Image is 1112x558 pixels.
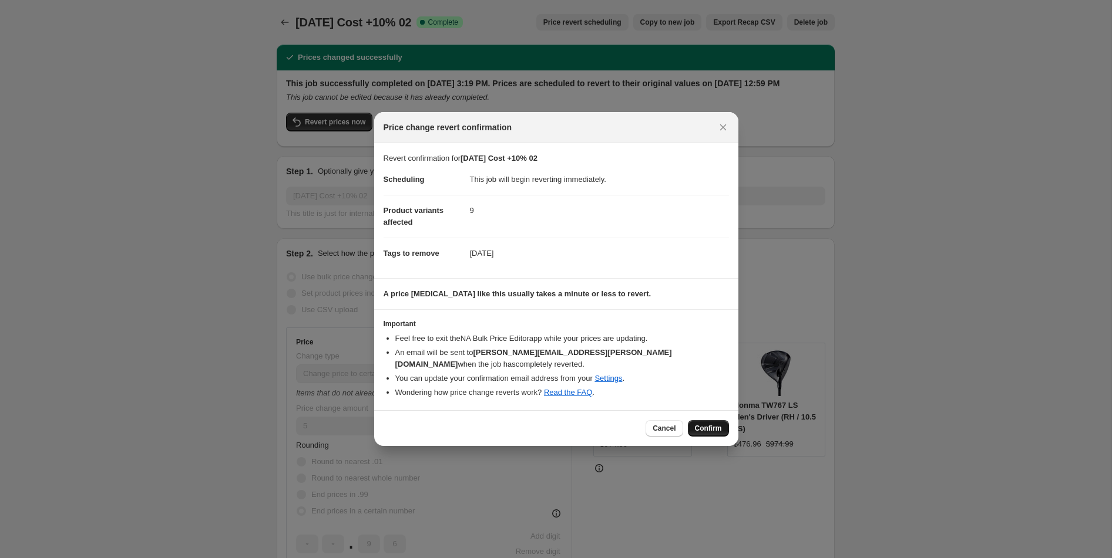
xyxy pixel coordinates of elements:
span: Tags to remove [384,249,439,258]
button: Confirm [688,420,729,437]
li: An email will be sent to when the job has completely reverted . [395,347,729,370]
a: Settings [594,374,622,383]
span: Cancel [653,424,676,433]
span: Product variants affected [384,206,444,226]
span: Scheduling [384,175,425,184]
li: Feel free to exit the NA Bulk Price Editor app while your prices are updating. [395,333,729,344]
button: Close [715,119,731,136]
b: [DATE] Cost +10% 02 [461,154,537,163]
span: Confirm [695,424,722,433]
h3: Important [384,319,729,329]
li: Wondering how price change reverts work? . [395,387,729,398]
a: Read the FAQ [544,388,592,397]
dd: 9 [470,195,729,226]
b: [PERSON_NAME][EMAIL_ADDRESS][PERSON_NAME][DOMAIN_NAME] [395,348,672,368]
span: Price change revert confirmation [384,121,512,133]
p: Revert confirmation for [384,153,729,164]
b: A price [MEDICAL_DATA] like this usually takes a minute or less to revert. [384,289,651,298]
button: Cancel [646,420,683,437]
li: You can update your confirmation email address from your . [395,373,729,384]
dd: [DATE] [470,238,729,269]
dd: This job will begin reverting immediately. [470,164,729,195]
